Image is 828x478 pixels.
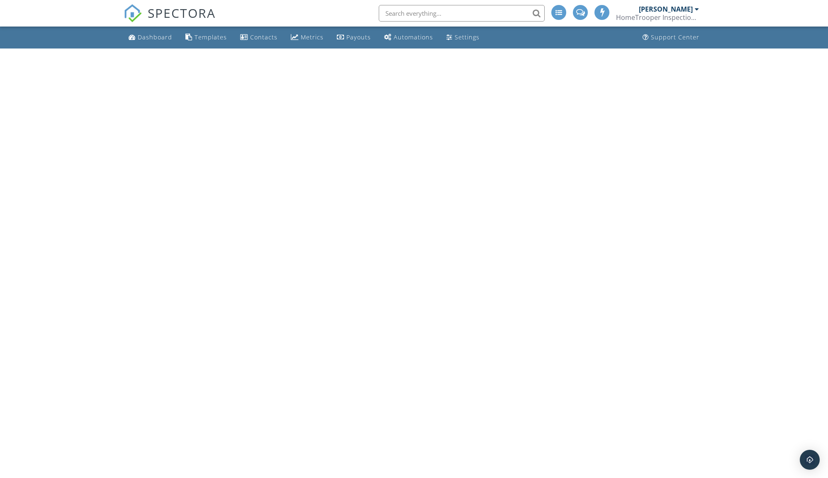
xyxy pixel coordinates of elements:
[195,33,227,41] div: Templates
[346,33,371,41] div: Payouts
[800,450,820,470] div: Open Intercom Messenger
[182,30,230,45] a: Templates
[124,11,216,29] a: SPECTORA
[148,4,216,22] span: SPECTORA
[616,13,699,22] div: HomeTrooper Inspection Services
[394,33,433,41] div: Automations
[381,30,436,45] a: Automations (Advanced)
[639,5,693,13] div: [PERSON_NAME]
[639,30,703,45] a: Support Center
[651,33,699,41] div: Support Center
[455,33,480,41] div: Settings
[334,30,374,45] a: Payouts
[250,33,278,41] div: Contacts
[301,33,324,41] div: Metrics
[287,30,327,45] a: Metrics
[237,30,281,45] a: Contacts
[124,4,142,22] img: The Best Home Inspection Software - Spectora
[443,30,483,45] a: Settings
[379,5,545,22] input: Search everything...
[125,30,175,45] a: Dashboard
[138,33,172,41] div: Dashboard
